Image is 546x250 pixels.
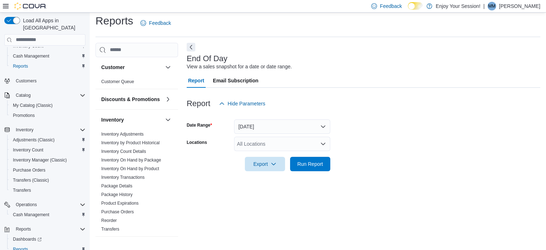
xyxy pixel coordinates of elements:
[13,126,36,134] button: Inventory
[7,175,88,185] button: Transfers (Classic)
[483,2,485,10] p: |
[13,187,31,193] span: Transfers
[213,73,258,88] span: Email Subscription
[320,141,326,147] button: Open list of options
[16,92,31,98] span: Catalog
[13,53,49,59] span: Cash Management
[10,210,85,219] span: Cash Management
[101,218,117,223] a: Reorder
[297,160,323,168] span: Run Report
[1,76,88,86] button: Customers
[13,147,43,153] span: Inventory Count
[187,99,210,108] h3: Report
[101,64,125,71] h3: Customer
[10,146,46,154] a: Inventory Count
[101,192,132,197] a: Package History
[187,54,228,63] h3: End Of Day
[380,3,402,10] span: Feedback
[16,226,31,232] span: Reports
[13,167,46,173] span: Purchase Orders
[101,157,161,163] span: Inventory On Hand by Package
[101,140,160,145] a: Inventory by Product Historical
[16,127,33,133] span: Inventory
[488,2,495,10] span: MM
[101,183,132,188] a: Package Details
[13,225,85,233] span: Reports
[7,100,88,110] button: My Catalog (Classic)
[290,157,330,171] button: Run Report
[10,136,85,144] span: Adjustments (Classic)
[216,96,268,111] button: Hide Parameters
[101,96,160,103] h3: Discounts & Promotions
[16,202,37,208] span: Operations
[187,43,195,51] button: Next
[7,51,88,61] button: Cash Management
[101,149,146,154] a: Inventory Count Details
[10,62,85,71] span: Reports
[16,78,37,84] span: Customers
[10,101,56,110] a: My Catalog (Classic)
[1,125,88,135] button: Inventory
[101,158,161,163] a: Inventory On Hand by Package
[13,200,40,209] button: Operations
[1,224,88,234] button: Reports
[13,103,53,108] span: My Catalog (Classic)
[10,111,38,120] a: Promotions
[101,131,144,137] span: Inventory Adjustments
[101,227,119,232] a: Transfers
[13,63,28,69] span: Reports
[101,209,134,214] a: Purchase Orders
[164,95,172,104] button: Discounts & Promotions
[101,79,134,85] span: Customer Queue
[7,145,88,155] button: Inventory Count
[228,100,265,107] span: Hide Parameters
[10,52,85,60] span: Cash Management
[13,236,42,242] span: Dashboards
[10,235,45,244] a: Dashboards
[101,226,119,232] span: Transfers
[101,140,160,146] span: Inventory by Product Historical
[7,110,88,121] button: Promotions
[101,192,132,197] span: Package History
[10,136,57,144] a: Adjustments (Classic)
[13,126,85,134] span: Inventory
[187,140,207,145] label: Locations
[7,155,88,165] button: Inventory Manager (Classic)
[149,19,171,27] span: Feedback
[13,91,33,100] button: Catalog
[101,96,162,103] button: Discounts & Promotions
[10,176,52,185] a: Transfers (Classic)
[13,225,34,233] button: Reports
[10,166,85,174] span: Purchase Orders
[234,119,330,134] button: [DATE]
[187,122,212,128] label: Date Range
[7,165,88,175] button: Purchase Orders
[1,90,88,100] button: Catalog
[101,166,159,171] a: Inventory On Hand by Product
[7,135,88,145] button: Adjustments (Classic)
[7,185,88,195] button: Transfers
[101,116,162,123] button: Inventory
[187,63,292,71] div: View a sales snapshot for a date or date range.
[10,186,85,195] span: Transfers
[7,234,88,244] a: Dashboards
[10,52,52,60] a: Cash Management
[188,73,204,88] span: Report
[13,91,85,100] span: Catalog
[10,146,85,154] span: Inventory Count
[13,113,35,118] span: Promotions
[101,174,145,180] span: Inventory Transactions
[10,176,85,185] span: Transfers (Classic)
[7,61,88,71] button: Reports
[408,2,423,10] input: Dark Mode
[13,212,49,218] span: Cash Management
[10,235,85,244] span: Dashboards
[101,149,146,154] span: Inventory Count Details
[95,130,178,236] div: Inventory
[13,157,67,163] span: Inventory Manager (Classic)
[249,157,281,171] span: Export
[10,166,48,174] a: Purchase Orders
